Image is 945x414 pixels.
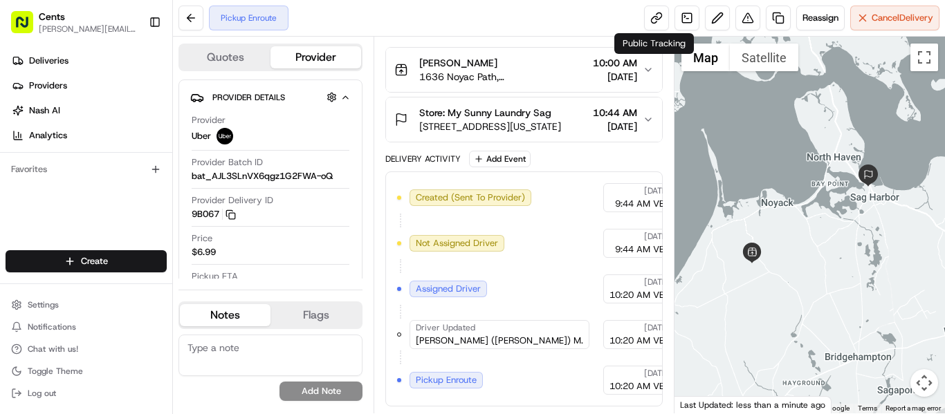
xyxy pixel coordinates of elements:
span: Settings [28,299,59,310]
button: CancelDelivery [850,6,939,30]
button: Map camera controls [910,369,938,397]
span: [DATE] [644,368,670,379]
img: Asif Zaman Khan [14,238,36,261]
span: [DATE] [122,214,151,225]
span: Pylon [138,312,167,322]
button: [PERSON_NAME]1636 Noyac Path, [GEOGRAPHIC_DATA], [GEOGRAPHIC_DATA] 11963, [GEOGRAPHIC_DATA]10:00 ... [386,48,662,92]
span: Nash AI [29,104,60,117]
img: uber-new-logo.jpeg [217,128,233,144]
button: Settings [6,295,167,314]
a: 💻API Documentation [111,303,228,328]
span: [DATE] [644,185,670,196]
span: Created (Sent To Provider) [416,191,525,204]
span: Log out [28,388,56,399]
span: Cancel Delivery [872,12,933,24]
a: Deliveries [6,50,172,72]
div: Start new chat [62,132,227,146]
span: Store: My Sunny Laundry Sag [419,106,551,120]
span: [PERSON_NAME] [419,56,497,70]
img: 1736555255976-a54dd68f-1ca7-489b-9aae-adbdc363a1c4 [28,215,39,226]
span: Pickup ETA [192,270,238,283]
button: 9B067 [192,208,236,220]
span: [DATE] [644,276,670,288]
button: Notifications [6,317,167,337]
div: Last Updated: less than a minute ago [675,396,832,413]
span: Provider Details [212,92,285,103]
button: Cents[PERSON_NAME][EMAIL_ADDRESS][PERSON_NAME][DOMAIN_NAME] [6,6,143,39]
span: $6.99 [192,246,216,258]
div: Delivery Activity [385,153,461,164]
div: Favorites [6,158,167,180]
button: Chat with us! [6,339,167,359]
span: [DATE] [644,322,670,333]
button: Log out [6,384,167,403]
a: Terms [858,404,877,412]
span: [DATE] [644,231,670,242]
span: [PERSON_NAME] [43,214,112,225]
span: 10:00 AM [593,56,637,70]
span: Providers [29,79,67,92]
span: [PERSON_NAME] [43,252,112,263]
span: [DATE] [593,70,637,84]
img: 1736555255976-a54dd68f-1ca7-489b-9aae-adbdc363a1c4 [28,252,39,263]
button: Quotes [180,46,270,68]
p: Welcome 👋 [14,55,252,77]
span: Provider Delivery ID [192,194,273,207]
span: Reassign [802,12,838,24]
a: 📗Knowledge Base [8,303,111,328]
div: Past conversations [14,180,89,191]
span: Provider [192,114,226,126]
span: • [115,252,120,263]
span: Create [81,255,108,267]
button: Cents [39,10,65,23]
span: Uber [192,130,211,142]
img: Google [678,395,724,413]
button: Create [6,250,167,272]
span: Pickup Enroute [416,374,477,386]
button: Show satellite imagery [730,44,798,71]
span: 10:20 AM VET [609,335,670,347]
span: [STREET_ADDRESS][US_STATE] [419,120,561,133]
img: 1736555255976-a54dd68f-1ca7-489b-9aae-adbdc363a1c4 [14,132,39,157]
button: Notes [180,304,270,326]
button: [PERSON_NAME][EMAIL_ADDRESS][PERSON_NAME][DOMAIN_NAME] [39,23,138,35]
span: Chat with us! [28,344,78,355]
span: 9:44 AM VET [615,243,670,256]
span: Assigned Driver [416,283,481,295]
span: Analytics [29,129,67,142]
span: Deliveries [29,55,68,67]
a: Open this area in Google Maps (opens a new window) [678,395,724,413]
button: Provider [270,46,361,68]
input: Clear [36,89,228,104]
button: Toggle Theme [6,361,167,381]
span: Notifications [28,321,76,332]
span: Driver Updated [416,322,475,333]
a: Powered byPylon [98,311,167,322]
span: • [115,214,120,225]
a: Analytics [6,124,172,147]
span: Price [192,232,212,245]
span: 10:20 AM VET [609,380,670,393]
span: 1636 Noyac Path, [GEOGRAPHIC_DATA], [GEOGRAPHIC_DATA] 11963, [GEOGRAPHIC_DATA] [419,70,587,84]
button: Flags [270,304,361,326]
span: Not Assigned Driver [416,237,498,250]
span: [DATE] [593,120,637,133]
img: Masood Aslam [14,201,36,223]
a: Nash AI [6,100,172,122]
span: 10:44 AM [593,106,637,120]
div: Public Tracking [614,33,694,54]
img: Nash [14,14,42,41]
span: 10:20 AM VET [609,289,670,301]
span: bat_AJL3SLnVX6qgz1G2FWA-oQ [192,170,333,182]
div: We're available if you need us! [62,146,190,157]
button: Add Event [469,151,531,167]
button: See all [214,177,252,194]
a: Providers [6,75,172,97]
span: Provider Batch ID [192,156,263,169]
span: [PERSON_NAME] ([PERSON_NAME]) M. [416,335,583,347]
span: Toggle Theme [28,366,83,377]
button: Show street map [681,44,730,71]
span: 9:44 AM VET [615,198,670,210]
